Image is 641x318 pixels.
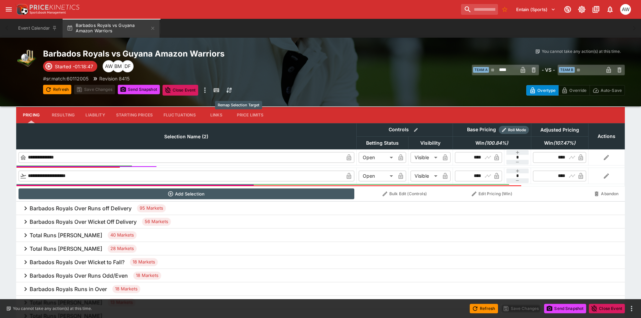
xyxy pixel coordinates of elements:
[461,4,498,15] input: search
[569,87,586,94] p: Override
[558,85,590,96] button: Override
[544,304,586,313] button: Send Snapshot
[99,75,130,82] p: Revision 8415
[15,3,28,16] img: PriceKinetics Logo
[358,188,451,199] button: Bulk Edit (Controls)
[589,304,625,313] button: Close Event
[576,3,588,15] button: Toggle light/dark mode
[356,123,453,136] th: Controls
[512,4,560,15] button: Select Tenant
[542,66,555,73] h6: - VS -
[359,152,395,163] div: Open
[531,123,588,136] th: Adjusted Pricing
[562,3,574,15] button: Connected to PK
[464,126,499,134] div: Base Pricing
[30,232,102,239] h6: Total Runs [PERSON_NAME]
[604,3,616,15] button: Notifications
[499,126,529,134] div: Show/hide Price Roll mode configuration.
[43,85,71,94] button: Refresh
[63,19,159,38] button: Barbados Royals vs Guyana Amazon Warriors
[30,218,137,225] h6: Barbados Royals Over Wicket Off Delivery
[618,2,633,17] button: Ayden Walker
[133,272,161,279] span: 18 Markets
[30,259,124,266] h6: Barbados Royals Over Wicket to Fall?
[30,5,79,10] img: PriceKinetics
[108,232,137,239] span: 40 Markets
[413,139,448,147] span: Visibility
[157,133,216,141] span: Selection Name (2)
[111,107,158,123] button: Starting Prices
[30,286,107,293] h6: Barbados Royals Runs in Over
[30,272,128,279] h6: Barbados Royals Over Runs Odd/Even
[55,63,93,70] p: Started -01:18:47
[46,107,80,123] button: Resulting
[590,188,622,199] button: Abandon
[601,87,622,94] p: Auto-Save
[412,126,420,134] button: Bulk edit
[215,101,262,109] div: Remap Selection Target
[411,152,440,163] div: Visible
[201,107,232,123] button: Links
[455,188,529,199] button: Edit Pricing (Win)
[588,123,625,149] th: Actions
[121,60,134,72] div: David Foster
[526,85,559,96] button: Overtype
[590,3,602,15] button: Documentation
[499,4,510,15] button: No Bookmarks
[158,107,201,123] button: Fluctuations
[16,107,46,123] button: Pricing
[537,139,583,147] span: Win(107.47%)
[19,188,355,199] button: Add Selection
[43,75,88,82] p: Copy To Clipboard
[103,60,115,72] div: Ayden Walker
[537,87,556,94] p: Overtype
[628,305,636,313] button: more
[130,259,158,266] span: 18 Markets
[108,245,137,252] span: 28 Markets
[620,4,631,15] div: Ayden Walker
[14,19,61,38] button: Event Calendar
[559,67,575,73] span: Team B
[118,85,160,94] button: Send Snapshot
[112,286,140,292] span: 18 Markets
[505,127,529,133] span: Roll Mode
[473,67,489,73] span: Team A
[30,245,102,252] h6: Total Runs [PERSON_NAME]
[485,139,508,147] em: ( 100.84 %)
[526,85,625,96] div: Start From
[468,139,515,147] span: Win(100.84%)
[112,60,124,72] div: Byron Monk
[30,205,132,212] h6: Barbados Royals Over Runs off Delivery
[80,107,110,123] button: Liability
[359,139,406,147] span: Betting Status
[470,304,498,313] button: Refresh
[142,218,171,225] span: 56 Markets
[3,3,15,15] button: open drawer
[359,171,395,181] div: Open
[232,107,269,123] button: Price Limits
[30,11,66,14] img: Sportsbook Management
[163,85,199,96] button: Close Event
[13,306,92,312] p: You cannot take any action(s) at this time.
[16,48,38,70] img: cricket.png
[137,205,166,212] span: 95 Markets
[43,48,334,59] h2: Copy To Clipboard
[590,85,625,96] button: Auto-Save
[201,85,209,96] button: more
[542,48,621,55] p: You cannot take any action(s) at this time.
[553,139,575,147] em: ( 107.47 %)
[411,171,440,181] div: Visible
